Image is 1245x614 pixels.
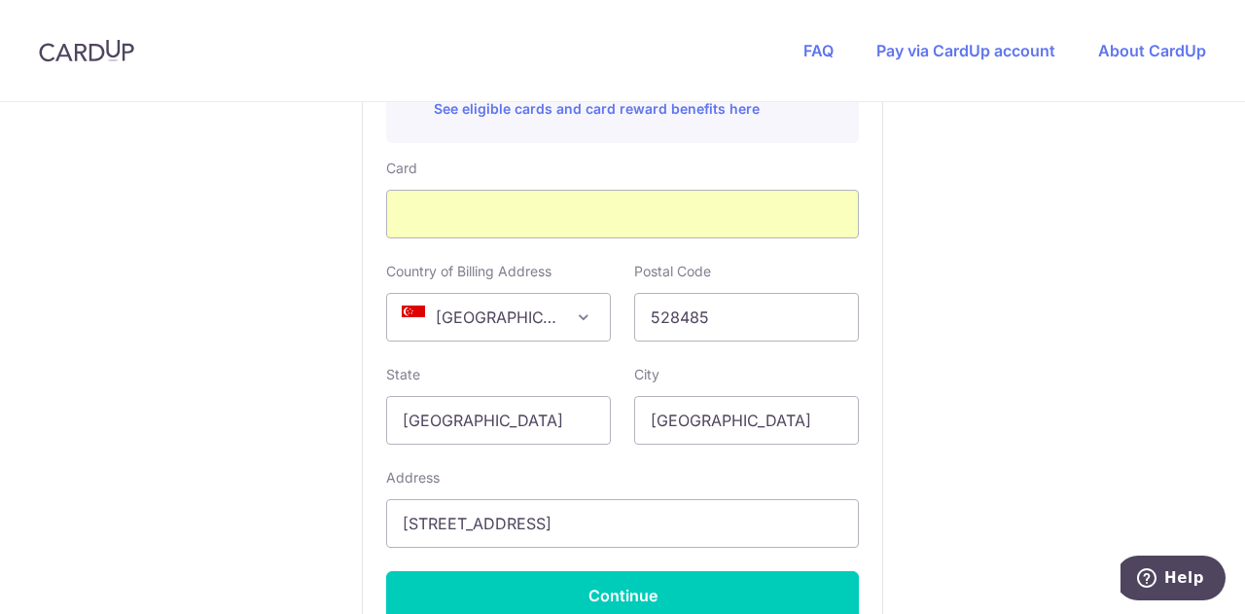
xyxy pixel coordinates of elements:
[634,293,859,342] input: Example 123456
[386,365,420,384] label: State
[876,41,1055,60] a: Pay via CardUp account
[1120,556,1226,604] iframe: Opens a widget where you can find more information
[434,100,760,117] a: See eligible cards and card reward benefits here
[634,365,659,384] label: City
[803,41,834,60] a: FAQ
[386,468,440,488] label: Address
[39,39,134,62] img: CardUp
[387,294,610,341] span: Singapore
[403,202,842,226] iframe: Secure card payment input frame
[634,262,711,281] label: Postal Code
[386,262,551,281] label: Country of Billing Address
[386,293,611,342] span: Singapore
[386,159,417,178] label: Card
[1098,41,1206,60] a: About CardUp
